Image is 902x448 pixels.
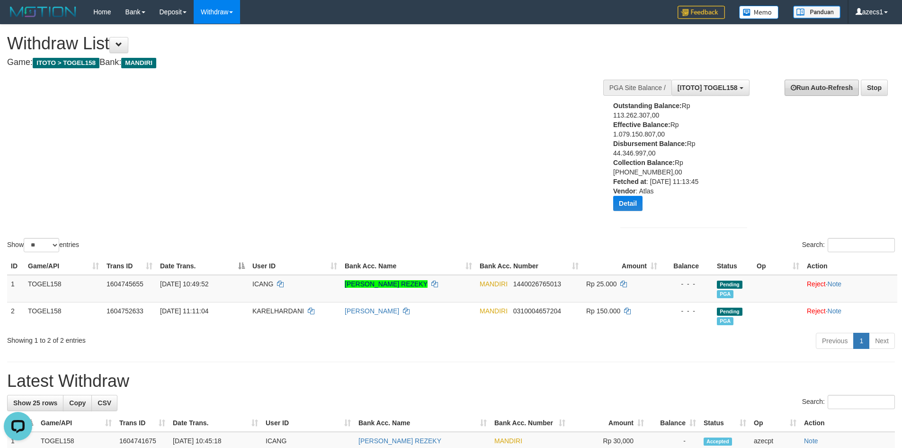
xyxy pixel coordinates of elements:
span: Copy 1440026765013 to clipboard [513,280,561,288]
div: - - - [665,279,709,289]
a: Previous [816,333,854,349]
b: Outstanding Balance: [613,102,682,110]
img: Button%20Memo.svg [739,6,779,19]
a: Stop [861,80,888,96]
a: Reject [807,280,826,288]
button: [ITOTO] TOGEL158 [671,80,750,96]
a: CSV [91,395,117,411]
a: Run Auto-Refresh [785,80,859,96]
th: Bank Acc. Number: activate to sort column ascending [491,414,569,432]
h1: Latest Withdraw [7,372,895,391]
td: TOGEL158 [24,302,103,329]
input: Search: [828,238,895,252]
span: 1604745655 [107,280,143,288]
th: Bank Acc. Name: activate to sort column ascending [341,257,476,275]
img: MOTION_logo.png [7,5,79,19]
img: Feedback.jpg [678,6,725,19]
a: 1 [853,333,869,349]
th: ID [7,257,24,275]
span: Show 25 rows [13,399,57,407]
th: Amount: activate to sort column ascending [569,414,648,432]
span: ICANG [252,280,273,288]
h4: Game: Bank: [7,58,592,67]
b: Collection Balance: [613,159,675,166]
a: [PERSON_NAME] [345,307,399,315]
th: User ID: activate to sort column ascending [262,414,355,432]
b: Vendor [613,187,635,195]
span: Rp 150.000 [586,307,620,315]
span: CSV [98,399,111,407]
th: Status: activate to sort column ascending [700,414,750,432]
span: MANDIRI [480,307,508,315]
input: Search: [828,395,895,409]
th: Op: activate to sort column ascending [753,257,803,275]
a: [PERSON_NAME] REZEKY [358,437,441,445]
th: Balance [661,257,713,275]
b: Fetched at [613,178,646,185]
td: TOGEL158 [24,275,103,302]
th: Trans ID: activate to sort column ascending [116,414,169,432]
button: Detail [613,196,643,211]
th: User ID: activate to sort column ascending [249,257,341,275]
label: Show entries [7,238,79,252]
th: Game/API: activate to sort column ascending [24,257,103,275]
span: 1604752633 [107,307,143,315]
a: Next [869,333,895,349]
span: KARELHARDANI [252,307,304,315]
span: MANDIRI [480,280,508,288]
th: Status [713,257,753,275]
th: Amount: activate to sort column ascending [582,257,661,275]
th: Date Trans.: activate to sort column descending [156,257,249,275]
span: ITOTO > TOGEL158 [33,58,99,68]
span: PGA [717,290,733,298]
a: Copy [63,395,92,411]
a: [PERSON_NAME] REZEKY [345,280,428,288]
th: Bank Acc. Number: activate to sort column ascending [476,257,582,275]
a: Note [828,307,842,315]
span: [DATE] 11:11:04 [160,307,208,315]
span: Pending [717,308,742,316]
th: Balance: activate to sort column ascending [648,414,700,432]
div: - - - [665,306,709,316]
span: Pending [717,281,742,289]
td: 1 [7,275,24,302]
select: Showentries [24,238,59,252]
span: Copy 0310004657204 to clipboard [513,307,561,315]
b: Effective Balance: [613,121,670,128]
td: · [803,275,897,302]
th: Bank Acc. Name: activate to sort column ascending [355,414,491,432]
span: PGA [717,317,733,325]
h1: Withdraw List [7,34,592,53]
div: Showing 1 to 2 of 2 entries [7,332,369,345]
label: Search: [802,395,895,409]
a: Note [804,437,818,445]
th: Op: activate to sort column ascending [750,414,800,432]
th: Trans ID: activate to sort column ascending [103,257,156,275]
span: [DATE] 10:49:52 [160,280,208,288]
span: [ITOTO] TOGEL158 [678,84,738,91]
th: Game/API: activate to sort column ascending [37,414,116,432]
div: PGA Site Balance / [603,80,671,96]
th: Date Trans.: activate to sort column ascending [169,414,262,432]
td: 2 [7,302,24,329]
span: Accepted [704,438,732,446]
span: Copy [69,399,86,407]
a: Note [828,280,842,288]
th: Action [800,414,895,432]
span: Rp 25.000 [586,280,617,288]
img: panduan.png [793,6,840,18]
td: · [803,302,897,329]
div: Rp 113.262.307,00 Rp 1.079.150.807,00 Rp 44.346.997,00 Rp [PHONE_NUMBER],00 : [DATE] 11:13:45 : A... [613,101,731,218]
th: Action [803,257,897,275]
button: Open LiveChat chat widget [4,4,32,32]
b: Disbursement Balance: [613,140,687,147]
label: Search: [802,238,895,252]
a: Reject [807,307,826,315]
span: MANDIRI [121,58,156,68]
a: Show 25 rows [7,395,63,411]
span: MANDIRI [494,437,522,445]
